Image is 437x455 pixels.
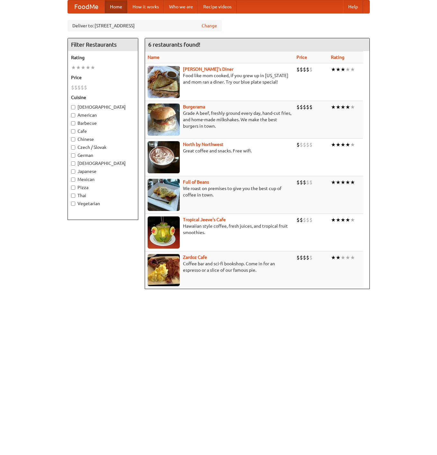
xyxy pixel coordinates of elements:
[148,55,159,60] a: Name
[71,121,75,125] input: Barbecue
[306,66,309,73] li: $
[71,128,135,134] label: Cafe
[309,254,313,261] li: $
[331,216,336,223] li: ★
[341,104,345,111] li: ★
[71,176,135,183] label: Mexican
[74,84,77,91] li: $
[331,55,344,60] a: Rating
[71,145,75,150] input: Czech / Slovak
[71,64,76,71] li: ★
[331,141,336,148] li: ★
[77,84,81,91] li: $
[71,169,75,174] input: Japanese
[306,104,309,111] li: $
[148,66,180,98] img: sallys.jpg
[86,64,90,71] li: ★
[71,137,75,141] input: Chinese
[105,0,127,13] a: Home
[296,254,300,261] li: $
[306,254,309,261] li: $
[68,0,105,13] a: FoodMe
[303,141,306,148] li: $
[127,0,164,13] a: How it works
[71,144,135,150] label: Czech / Slovak
[296,141,300,148] li: $
[183,179,209,185] b: Full of Beans
[164,0,198,13] a: Who we are
[148,104,180,136] img: burgerama.jpg
[198,0,237,13] a: Recipe videos
[71,84,74,91] li: $
[76,64,81,71] li: ★
[71,168,135,175] label: Japanese
[148,185,291,198] p: We roast on premises to give you the best cup of coffee in town.
[345,104,350,111] li: ★
[345,216,350,223] li: ★
[303,254,306,261] li: $
[71,177,75,182] input: Mexican
[71,105,75,109] input: [DEMOGRAPHIC_DATA]
[300,216,303,223] li: $
[71,120,135,126] label: Barbecue
[148,216,180,249] img: jeeves.jpg
[183,255,207,260] b: Zardoz Cafe
[341,141,345,148] li: ★
[148,41,200,48] ng-pluralize: 6 restaurants found!
[68,38,138,51] h4: Filter Restaurants
[309,141,313,148] li: $
[300,66,303,73] li: $
[345,179,350,186] li: ★
[71,113,75,117] input: American
[345,254,350,261] li: ★
[306,179,309,186] li: $
[71,152,135,159] label: German
[350,254,355,261] li: ★
[350,66,355,73] li: ★
[306,216,309,223] li: $
[71,202,75,206] input: Vegetarian
[296,104,300,111] li: $
[303,104,306,111] li: $
[309,179,313,186] li: $
[84,84,87,91] li: $
[71,74,135,81] h5: Price
[71,194,75,198] input: Thai
[183,67,233,72] a: [PERSON_NAME]'s Diner
[341,216,345,223] li: ★
[336,179,341,186] li: ★
[300,141,303,148] li: $
[350,104,355,111] li: ★
[71,192,135,199] label: Thai
[148,110,291,129] p: Grade A beef, freshly ground every day, hand-cut fries, and home-made milkshakes. We make the bes...
[183,217,226,222] a: Tropical Jeeve's Cafe
[71,160,135,167] label: [DEMOGRAPHIC_DATA]
[202,23,217,29] a: Change
[148,254,180,286] img: zardoz.jpg
[300,179,303,186] li: $
[343,0,363,13] a: Help
[336,104,341,111] li: ★
[303,179,306,186] li: $
[71,129,75,133] input: Cafe
[331,179,336,186] li: ★
[309,66,313,73] li: $
[350,141,355,148] li: ★
[296,216,300,223] li: $
[345,141,350,148] li: ★
[183,104,205,109] a: Burgerama
[71,186,75,190] input: Pizza
[71,153,75,158] input: German
[148,141,180,173] img: north.jpg
[331,104,336,111] li: ★
[296,55,307,60] a: Price
[183,142,223,147] a: North by Northwest
[71,54,135,61] h5: Rating
[336,141,341,148] li: ★
[71,161,75,166] input: [DEMOGRAPHIC_DATA]
[71,184,135,191] label: Pizza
